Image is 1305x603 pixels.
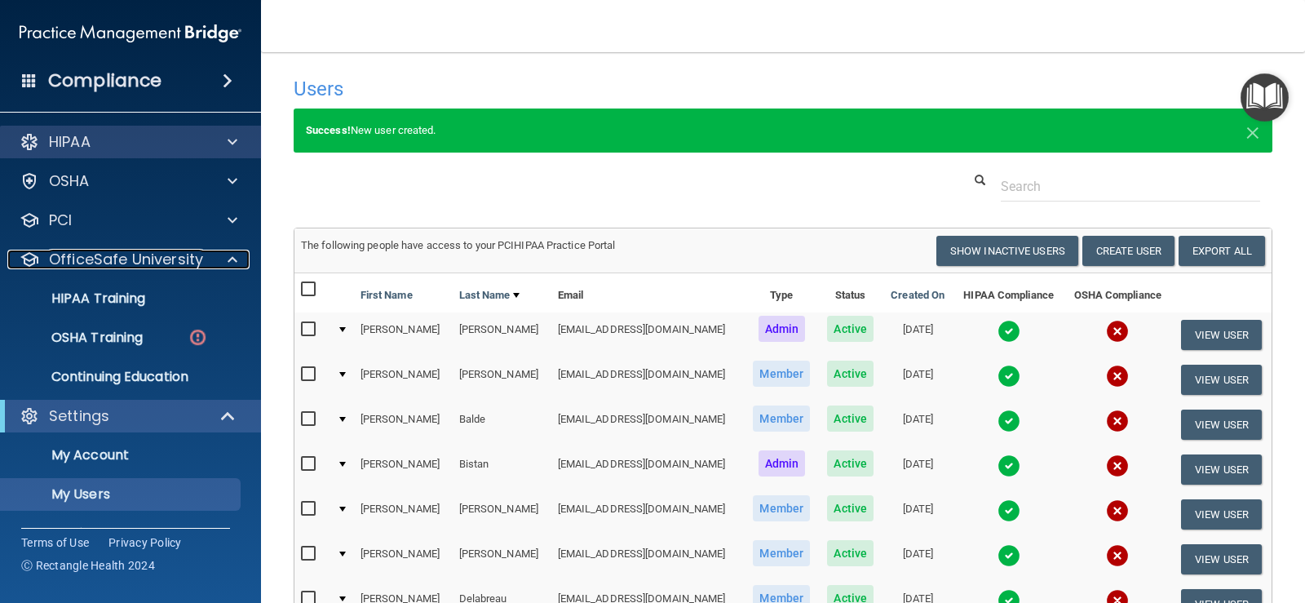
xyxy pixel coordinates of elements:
[361,286,413,305] a: First Name
[1179,236,1265,266] a: Export All
[20,406,237,426] a: Settings
[883,492,954,537] td: [DATE]
[753,361,810,387] span: Member
[354,537,453,582] td: [PERSON_NAME]
[998,320,1020,343] img: tick.e7d51cea.svg
[49,171,90,191] p: OSHA
[551,273,745,313] th: Email
[1023,488,1285,553] iframe: Drift Widget Chat Controller
[294,78,855,100] h4: Users
[11,290,145,307] p: HIPAA Training
[1245,114,1260,147] span: ×
[453,537,551,582] td: [PERSON_NAME]
[453,357,551,402] td: [PERSON_NAME]
[354,357,453,402] td: [PERSON_NAME]
[453,313,551,357] td: [PERSON_NAME]
[551,447,745,492] td: [EMAIL_ADDRESS][DOMAIN_NAME]
[20,250,237,269] a: OfficeSafe University
[354,402,453,447] td: [PERSON_NAME]
[294,109,1272,153] div: New user created.
[354,313,453,357] td: [PERSON_NAME]
[1106,454,1129,477] img: cross.ca9f0e7f.svg
[883,402,954,447] td: [DATE]
[20,171,237,191] a: OSHA
[998,365,1020,388] img: tick.e7d51cea.svg
[551,313,745,357] td: [EMAIL_ADDRESS][DOMAIN_NAME]
[1181,544,1262,574] button: View User
[759,316,806,342] span: Admin
[1181,410,1262,440] button: View User
[953,273,1064,313] th: HIPAA Compliance
[1106,544,1129,567] img: cross.ca9f0e7f.svg
[551,357,745,402] td: [EMAIL_ADDRESS][DOMAIN_NAME]
[759,450,806,477] span: Admin
[998,544,1020,567] img: tick.e7d51cea.svg
[453,402,551,447] td: Balde
[1245,121,1260,140] button: Close
[354,492,453,537] td: [PERSON_NAME]
[49,211,72,230] p: PCI
[998,454,1020,477] img: tick.e7d51cea.svg
[20,17,241,50] img: PMB logo
[301,239,616,251] span: The following people have access to your PCIHIPAA Practice Portal
[551,537,745,582] td: [EMAIL_ADDRESS][DOMAIN_NAME]
[827,495,874,521] span: Active
[883,447,954,492] td: [DATE]
[20,211,237,230] a: PCI
[1241,73,1289,122] button: Open Resource Center
[936,236,1078,266] button: Show Inactive Users
[883,537,954,582] td: [DATE]
[745,273,819,313] th: Type
[11,369,233,385] p: Continuing Education
[48,69,161,92] h4: Compliance
[21,557,155,574] span: Ⓒ Rectangle Health 2024
[827,406,874,432] span: Active
[1064,273,1171,313] th: OSHA Compliance
[827,450,874,477] span: Active
[1106,365,1129,388] img: cross.ca9f0e7f.svg
[827,361,874,387] span: Active
[49,406,109,426] p: Settings
[827,540,874,566] span: Active
[108,534,182,551] a: Privacy Policy
[453,492,551,537] td: [PERSON_NAME]
[11,447,233,463] p: My Account
[551,402,745,447] td: [EMAIL_ADDRESS][DOMAIN_NAME]
[819,273,883,313] th: Status
[354,447,453,492] td: [PERSON_NAME]
[753,495,810,521] span: Member
[11,486,233,503] p: My Users
[998,410,1020,432] img: tick.e7d51cea.svg
[998,499,1020,522] img: tick.e7d51cea.svg
[11,330,143,346] p: OSHA Training
[49,132,91,152] p: HIPAA
[1106,410,1129,432] img: cross.ca9f0e7f.svg
[11,525,233,542] p: Services
[21,534,89,551] a: Terms of Use
[459,286,520,305] a: Last Name
[883,357,954,402] td: [DATE]
[1106,320,1129,343] img: cross.ca9f0e7f.svg
[827,316,874,342] span: Active
[453,447,551,492] td: Bistan
[1181,320,1262,350] button: View User
[551,492,745,537] td: [EMAIL_ADDRESS][DOMAIN_NAME]
[1181,454,1262,485] button: View User
[883,313,954,357] td: [DATE]
[753,406,810,432] span: Member
[188,327,208,348] img: danger-circle.6113f641.png
[1082,236,1174,266] button: Create User
[306,124,351,136] strong: Success!
[753,540,810,566] span: Member
[1181,365,1262,395] button: View User
[891,286,944,305] a: Created On
[49,250,203,269] p: OfficeSafe University
[20,132,237,152] a: HIPAA
[1001,171,1260,202] input: Search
